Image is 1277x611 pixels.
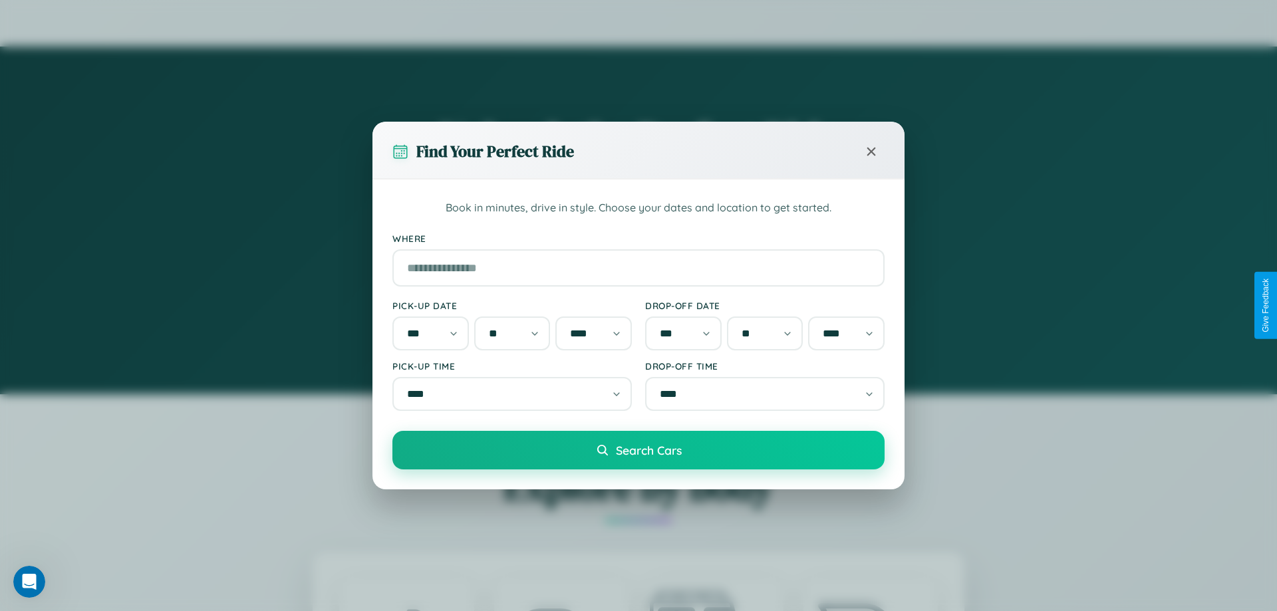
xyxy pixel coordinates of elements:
label: Where [392,233,885,244]
span: Search Cars [616,443,682,457]
label: Pick-up Date [392,300,632,311]
label: Drop-off Date [645,300,885,311]
button: Search Cars [392,431,885,469]
h3: Find Your Perfect Ride [416,140,574,162]
label: Pick-up Time [392,360,632,372]
p: Book in minutes, drive in style. Choose your dates and location to get started. [392,199,885,217]
label: Drop-off Time [645,360,885,372]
